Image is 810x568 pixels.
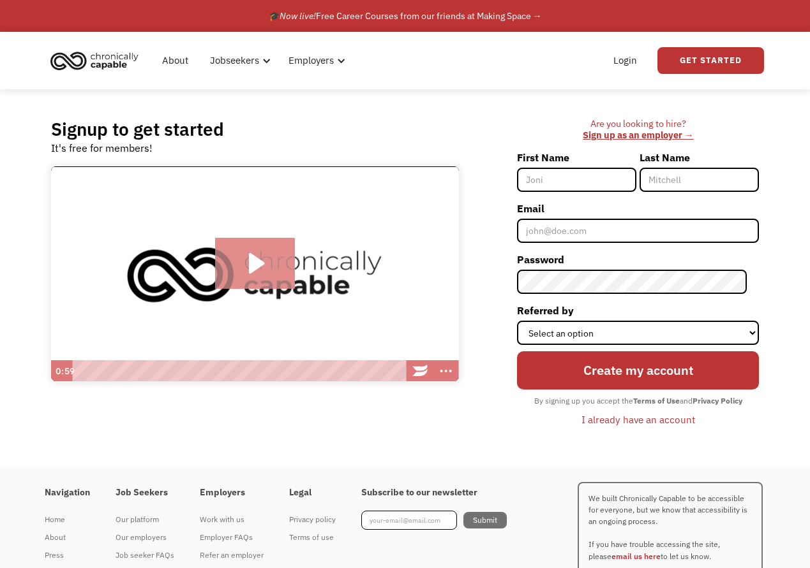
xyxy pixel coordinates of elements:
[693,396,742,405] strong: Privacy Policy
[210,53,259,68] div: Jobseekers
[51,118,224,140] h2: Signup to get started
[116,528,174,546] a: Our employers
[200,548,264,563] div: Refer an employer
[116,548,174,563] div: Job seeker FAQs
[433,360,459,382] button: Show more buttons
[200,546,264,564] a: Refer an employer
[633,396,680,405] strong: Terms of Use
[269,8,542,24] div: 🎓 Free Career Courses from our friends at Making Space →
[200,530,264,545] div: Employer FAQs
[517,351,759,390] input: Create my account
[45,546,90,564] a: Press
[289,511,336,528] a: Privacy policy
[640,168,759,192] input: Mitchell
[517,168,636,192] input: Joni
[200,512,264,527] div: Work with us
[463,512,507,528] input: Submit
[47,47,142,75] img: Chronically Capable logo
[51,140,153,156] div: It's free for members!
[51,166,459,382] img: Introducing Chronically Capable
[116,511,174,528] a: Our platform
[640,147,759,168] label: Last Name
[572,409,705,430] a: I already have an account
[280,10,316,22] em: Now live!
[200,528,264,546] a: Employer FAQs
[528,393,749,409] div: By signing up you accept the and
[281,40,349,81] div: Employers
[200,487,264,499] h4: Employers
[606,40,645,81] a: Login
[289,528,336,546] a: Terms of use
[517,118,759,142] div: Are you looking to hire? ‍
[657,47,764,74] a: Get Started
[517,198,759,219] label: Email
[154,40,196,81] a: About
[45,548,90,563] div: Press
[408,360,433,382] a: Wistia Logo -- Learn More
[611,551,661,561] a: email us here
[45,487,90,499] h4: Navigation
[361,511,457,530] input: your-email@email.com
[45,528,90,546] a: About
[200,511,264,528] a: Work with us
[583,129,693,141] a: Sign up as an employer →
[517,249,759,270] label: Password
[45,511,90,528] a: Home
[79,360,401,382] div: Playbar
[116,530,174,545] div: Our employers
[289,487,336,499] h4: Legal
[581,412,695,427] div: I already have an account
[116,487,174,499] h4: Job Seekers
[45,512,90,527] div: Home
[289,53,334,68] div: Employers
[289,512,336,527] div: Privacy policy
[361,511,507,530] form: Footer Newsletter
[517,147,759,430] form: Member-Signup-Form
[517,219,759,243] input: john@doe.com
[361,487,507,499] h4: Subscribe to our newsletter
[47,47,148,75] a: home
[202,40,274,81] div: Jobseekers
[116,546,174,564] a: Job seeker FAQs
[289,530,336,545] div: Terms of use
[116,512,174,527] div: Our platform
[517,147,636,168] label: First Name
[215,238,295,289] button: Play Video: Introducing Chronically Capable
[517,300,759,321] label: Referred by
[45,530,90,545] div: About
